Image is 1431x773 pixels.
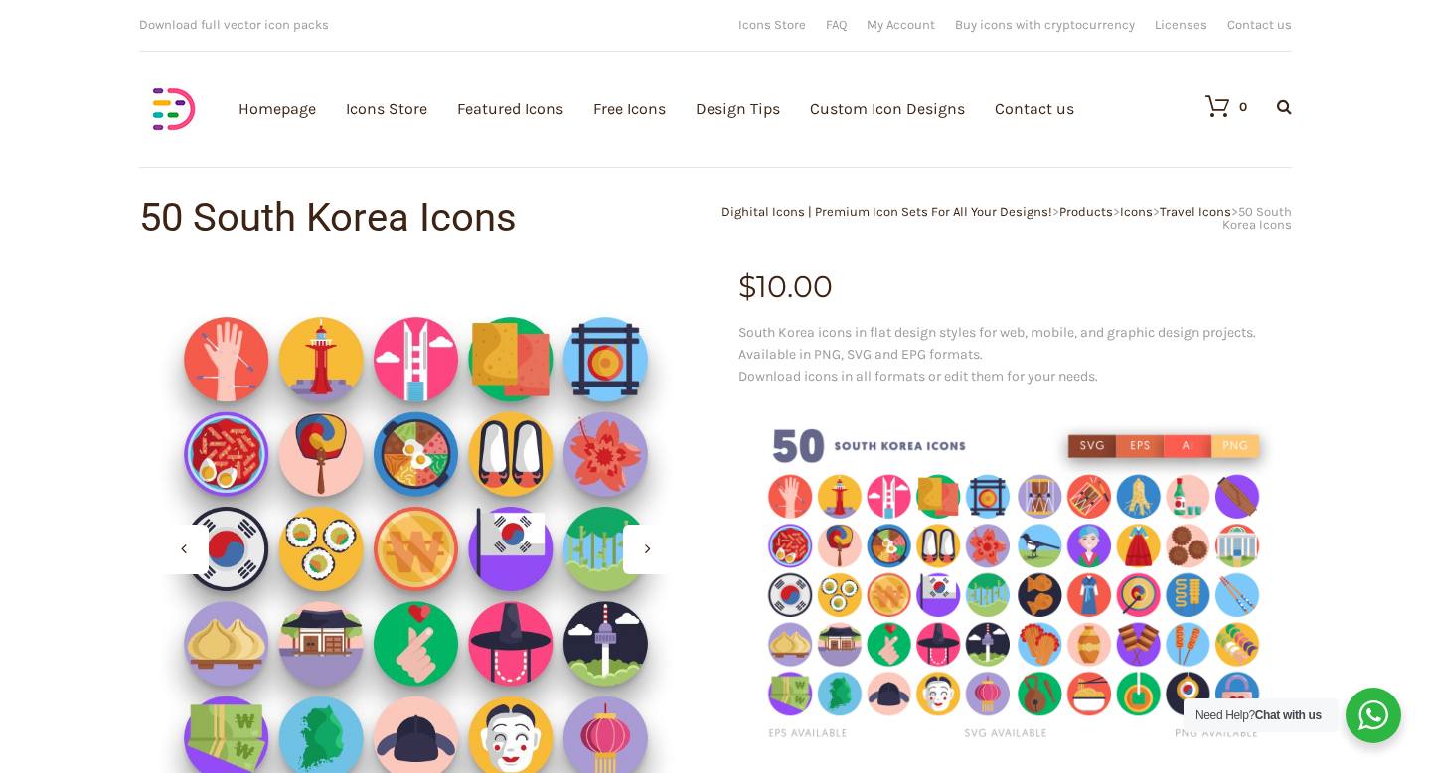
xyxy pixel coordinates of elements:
[1239,100,1247,113] div: 0
[1222,204,1292,232] span: 50 South Korea Icons
[867,18,935,31] a: My Account
[715,205,1292,231] div: > > > >
[955,18,1135,31] a: Buy icons with cryptocurrency
[1227,18,1292,31] a: Contact us
[139,17,329,32] span: Download full vector icon packs
[1155,18,1207,31] a: Licenses
[721,204,1052,219] a: Dighital Icons | Premium Icon Sets For All Your Designs!
[738,268,756,305] span: $
[738,268,833,305] bdi: 10.00
[1160,204,1231,219] a: Travel Icons
[1195,708,1322,722] span: Need Help?
[1120,204,1153,219] a: Icons
[139,198,715,237] h1: 50 South Korea Icons
[1255,708,1322,722] strong: Chat with us
[826,18,847,31] a: FAQ
[738,18,806,31] a: Icons Store
[1186,94,1247,118] a: 0
[738,322,1292,387] p: South Korea icons in flat design styles for web, mobile, and graphic design projects. Available i...
[1059,204,1113,219] a: Products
